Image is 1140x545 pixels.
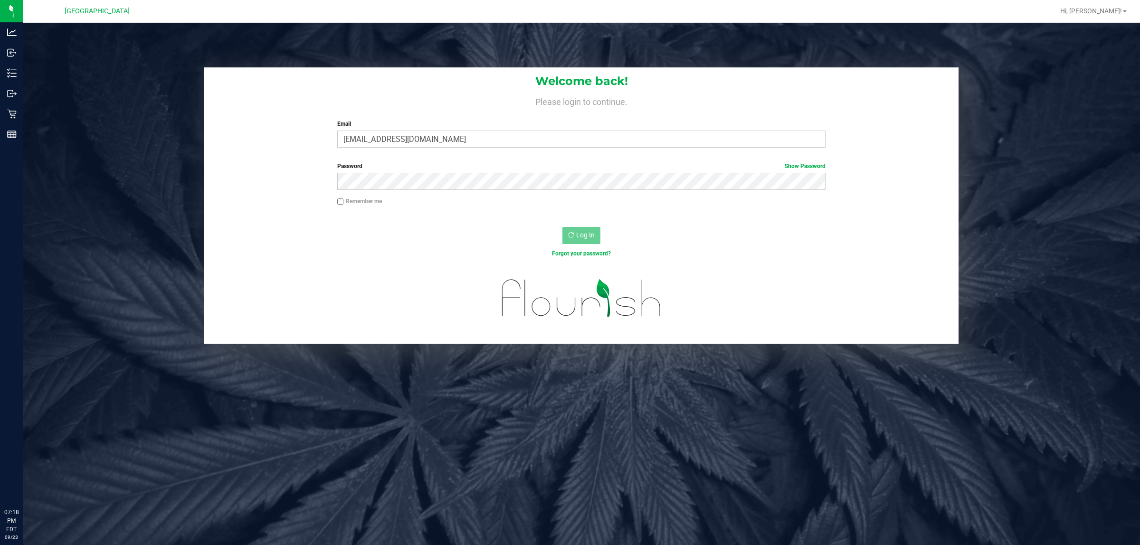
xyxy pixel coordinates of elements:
[337,120,826,128] label: Email
[7,68,17,78] inline-svg: Inventory
[337,163,362,169] span: Password
[337,198,344,205] input: Remember me
[7,130,17,139] inline-svg: Reports
[4,534,19,541] p: 09/23
[562,227,600,244] button: Log In
[7,109,17,119] inline-svg: Retail
[65,7,130,15] span: [GEOGRAPHIC_DATA]
[4,508,19,534] p: 07:18 PM EDT
[204,95,959,106] h4: Please login to continue.
[7,28,17,37] inline-svg: Analytics
[576,231,595,239] span: Log In
[487,268,676,329] img: flourish_logo.svg
[7,48,17,57] inline-svg: Inbound
[204,75,959,87] h1: Welcome back!
[7,89,17,98] inline-svg: Outbound
[337,197,382,206] label: Remember me
[552,250,611,257] a: Forgot your password?
[1060,7,1122,15] span: Hi, [PERSON_NAME]!
[785,163,826,169] a: Show Password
